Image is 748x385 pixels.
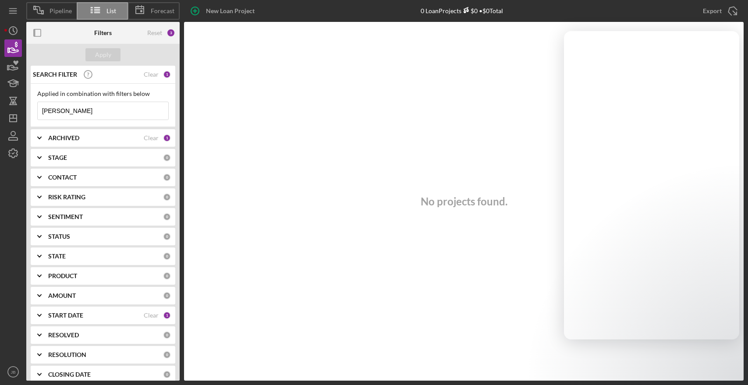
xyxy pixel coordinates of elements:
[144,71,159,78] div: Clear
[48,312,83,319] b: START DATE
[564,31,739,339] iframe: Intercom live chat
[4,363,22,381] button: JB
[163,272,171,280] div: 0
[48,272,77,279] b: PRODUCT
[48,371,91,378] b: CLOSING DATE
[163,331,171,339] div: 0
[11,370,15,374] text: JB
[48,253,66,260] b: STATE
[48,332,79,339] b: RESOLVED
[163,71,171,78] div: 1
[461,7,478,14] div: $0
[694,2,744,20] button: Export
[48,154,67,161] b: STAGE
[37,90,169,97] div: Applied in combination with filters below
[48,292,76,299] b: AMOUNT
[95,48,111,61] div: Apply
[48,351,86,358] b: RESOLUTION
[184,2,263,20] button: New Loan Project
[48,194,85,201] b: RISK RATING
[163,311,171,319] div: 1
[163,233,171,240] div: 0
[50,7,72,14] span: Pipeline
[144,312,159,319] div: Clear
[48,213,83,220] b: SENTIMENT
[106,7,116,14] span: List
[151,7,174,14] span: Forecast
[163,213,171,221] div: 0
[163,292,171,300] div: 0
[94,29,112,36] b: Filters
[167,28,175,37] div: 3
[163,154,171,162] div: 0
[718,346,739,367] iframe: Intercom live chat
[163,173,171,181] div: 0
[163,371,171,378] div: 0
[33,71,77,78] b: SEARCH FILTER
[147,29,162,36] div: Reset
[703,2,722,20] div: Export
[421,195,507,208] h3: No projects found.
[163,193,171,201] div: 0
[48,174,77,181] b: CONTACT
[163,351,171,359] div: 0
[85,48,121,61] button: Apply
[421,7,503,14] div: 0 Loan Projects • $0 Total
[48,134,79,141] b: ARCHIVED
[163,134,171,142] div: 1
[206,2,255,20] div: New Loan Project
[144,134,159,141] div: Clear
[163,252,171,260] div: 0
[48,233,70,240] b: STATUS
